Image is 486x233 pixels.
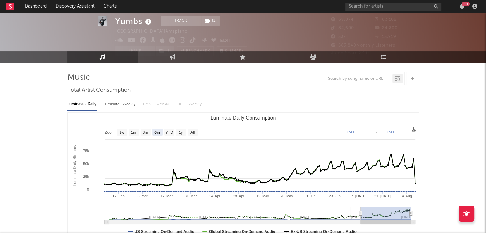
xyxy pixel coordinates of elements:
[325,76,392,81] input: Search by song name or URL
[156,46,174,56] button: (1)
[344,130,357,134] text: [DATE]
[131,130,136,135] text: 1m
[161,16,201,26] button: Track
[103,99,137,110] div: Luminate - Weekly
[67,99,97,110] div: Luminate - Daily
[331,43,395,48] span: 583,840 Monthly Listeners
[119,130,124,135] text: 1w
[331,26,354,30] span: 84,600
[331,51,369,55] span: Jump Score: 84.0
[184,194,197,198] text: 31. Mar
[375,18,397,22] span: 83,102
[160,194,173,198] text: 17. Mar
[155,46,174,56] span: ( 1 )
[351,194,366,198] text: 7. [DATE]
[115,28,195,35] div: [GEOGRAPHIC_DATA] | Amapiano
[83,149,89,153] text: 75k
[115,16,153,26] div: Yumbs
[210,115,276,121] text: Luminate Daily Consumption
[329,194,340,198] text: 23. Jun
[374,194,391,198] text: 21. [DATE]
[186,48,210,55] span: Benchmark
[220,37,232,45] button: Edit
[201,16,220,26] button: (1)
[401,215,412,219] text: [DATE]
[331,18,354,22] span: 69,074
[112,194,124,198] text: 17. Feb
[256,194,269,198] text: 12. May
[165,130,173,135] text: YTD
[143,130,148,135] text: 3m
[384,130,397,134] text: [DATE]
[105,130,115,135] text: Zoom
[83,175,89,178] text: 25k
[217,46,247,56] button: Summary
[306,194,315,198] text: 9. Jun
[67,86,131,94] span: Total Artist Consumption
[280,194,293,198] text: 26. May
[225,49,244,53] span: Summary
[209,194,220,198] text: 14. Apr
[154,130,160,135] text: 6m
[115,46,155,56] button: Track
[72,145,77,186] text: Luminate Daily Streams
[374,130,378,134] text: →
[83,162,89,166] text: 50k
[331,35,346,39] span: 537
[201,16,220,26] span: ( 1 )
[190,130,194,135] text: All
[402,194,412,198] text: 4. Aug
[462,2,470,6] div: 99 +
[177,46,214,56] a: Benchmark
[233,194,244,198] text: 28. Apr
[375,26,397,30] span: 24,800
[345,3,441,11] input: Search for artists
[460,4,464,9] button: 99+
[375,35,396,39] span: 15,919
[179,130,183,135] text: 1y
[87,187,89,191] text: 0
[137,194,148,198] text: 3. Mar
